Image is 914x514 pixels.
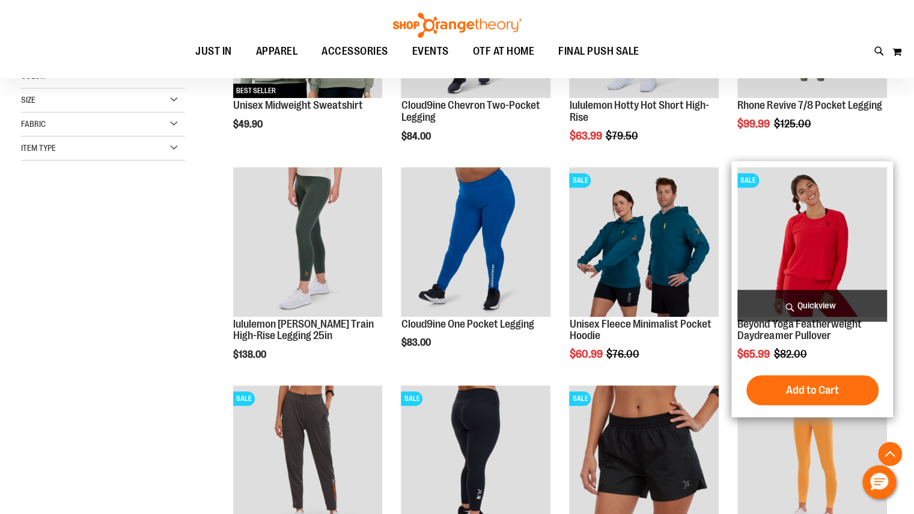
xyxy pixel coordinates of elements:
button: Back To Top [878,442,902,466]
img: Unisex Fleece Minimalist Pocket Hoodie [569,167,719,317]
img: Main view of 2024 October lululemon Wunder Train High-Rise [233,167,383,317]
a: JUST IN [183,38,244,66]
a: ACCESSORIES [309,38,400,66]
button: Hello, have a question? Let’s chat. [862,465,896,499]
span: $49.90 [233,119,264,130]
span: $82.00 [773,348,808,360]
span: SALE [569,173,591,188]
span: APPAREL [256,38,298,65]
span: $63.99 [569,130,603,142]
span: $84.00 [401,131,432,142]
span: EVENTS [412,38,449,65]
a: OTF AT HOME [461,38,547,66]
span: OTF AT HOME [473,38,535,65]
span: JUST IN [195,38,232,65]
img: Cloud9ine One Pocket Legging [401,167,550,317]
a: Unisex Midweight Sweatshirt [233,99,363,111]
span: $125.00 [773,118,812,130]
img: Shop Orangetheory [391,13,523,38]
span: Fabric [21,119,46,129]
div: product [395,161,556,379]
a: Rhone Revive 7/8 Pocket Legging [737,99,882,111]
a: lululemon Hotty Hot Short High-Rise [569,99,708,123]
a: Main view of 2024 October lululemon Wunder Train High-Rise [233,167,383,319]
div: product [731,161,893,417]
span: Item Type [21,143,56,153]
a: Cloud9ine Chevron Two-Pocket Legging [401,99,540,123]
a: Cloud9ine One Pocket Legging [401,318,534,330]
button: Add to Cart [746,375,879,405]
a: lululemon [PERSON_NAME] Train High-Rise Legging 25in [233,318,374,342]
a: Cloud9ine One Pocket Legging [401,167,550,319]
span: $138.00 [233,349,268,360]
span: FINAL PUSH SALE [558,38,639,65]
span: SALE [737,173,759,188]
span: $83.00 [401,337,432,348]
a: Beyond Yoga Featherweight Daydreamer Pullover [737,318,861,342]
a: Unisex Fleece Minimalist Pocket Hoodie [569,318,711,342]
span: ACCESSORIES [321,38,388,65]
a: Quickview [737,290,887,322]
span: $65.99 [737,348,772,360]
div: product [563,161,725,391]
span: $99.99 [737,118,772,130]
span: $79.50 [605,130,639,142]
span: SALE [401,391,422,406]
span: Size [21,95,35,105]
span: $76.00 [606,348,641,360]
a: APPAREL [244,38,310,65]
span: SALE [233,391,255,406]
span: SALE [569,391,591,406]
span: Add to Cart [786,384,839,397]
div: product [227,161,389,391]
span: BEST SELLER [233,84,279,98]
a: EVENTS [400,38,461,66]
img: Product image for Beyond Yoga Featherweight Daydreamer Pullover [737,167,887,317]
span: $60.99 [569,348,604,360]
a: Unisex Fleece Minimalist Pocket HoodieSALE [569,167,719,319]
a: Product image for Beyond Yoga Featherweight Daydreamer PulloverSALE [737,167,887,319]
a: FINAL PUSH SALE [546,38,651,66]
